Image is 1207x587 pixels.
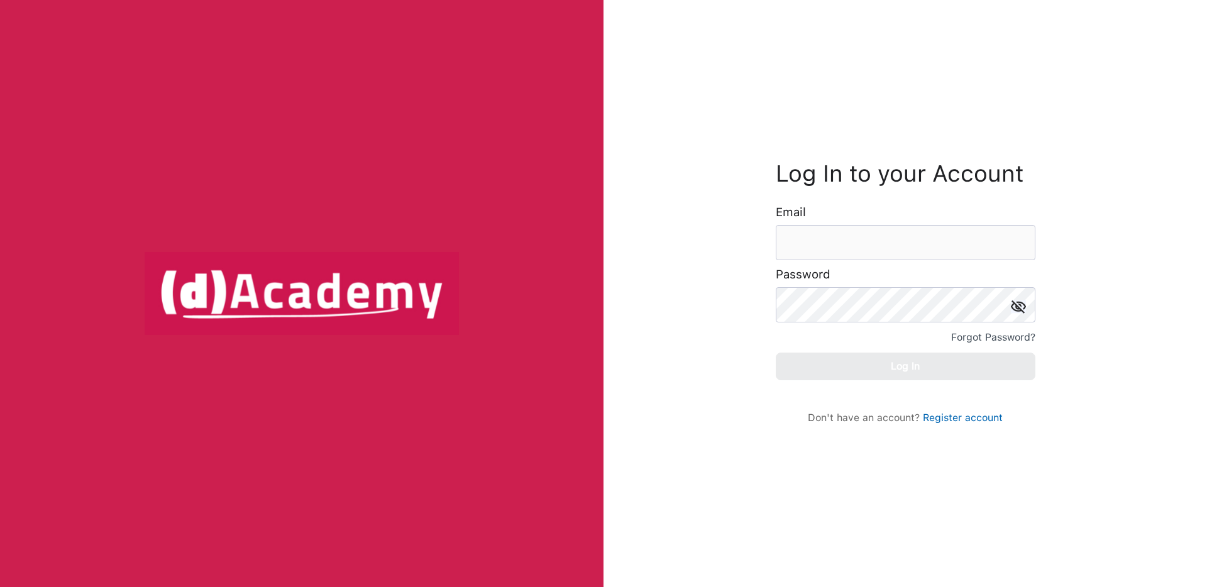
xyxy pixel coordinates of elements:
[788,412,1023,424] div: Don't have an account?
[923,412,1003,424] a: Register account
[776,163,1035,184] h3: Log In to your Account
[776,353,1035,380] button: Log In
[145,252,459,335] img: logo
[951,329,1035,346] div: Forgot Password?
[776,268,830,281] label: Password
[776,206,806,219] label: Email
[1011,300,1026,313] img: icon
